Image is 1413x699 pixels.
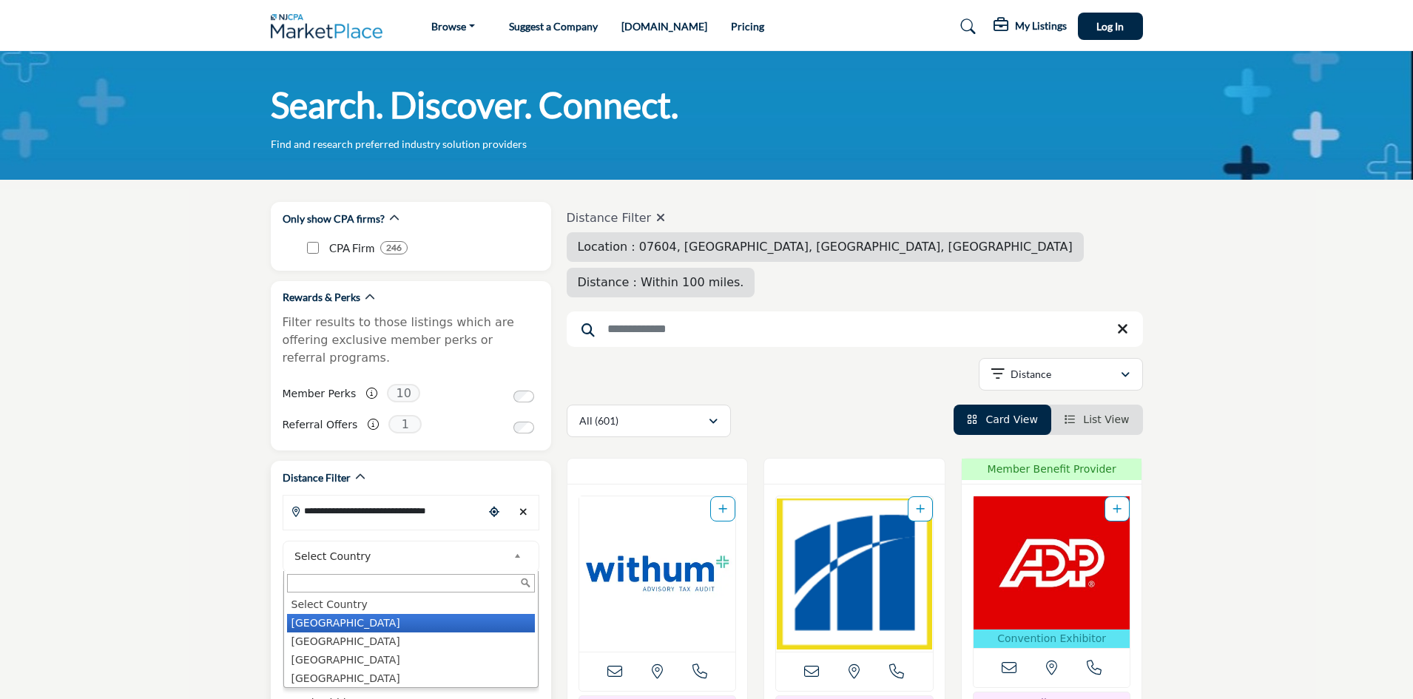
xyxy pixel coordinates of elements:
[287,614,535,632] li: [GEOGRAPHIC_DATA]
[916,503,925,515] a: Add To List
[1096,20,1124,33] span: Log In
[307,242,319,254] input: CPA Firm checkbox
[977,631,1127,646] p: Convention Exhibitor
[283,470,351,485] h2: Distance Filter
[283,212,385,226] h2: Only show CPA firms?
[967,413,1038,425] a: View Card
[579,413,618,428] p: All (601)
[578,240,1073,254] span: Location : 07604, [GEOGRAPHIC_DATA], [GEOGRAPHIC_DATA], [GEOGRAPHIC_DATA]
[509,20,598,33] a: Suggest a Company
[1065,413,1130,425] a: View List
[1113,503,1122,515] a: Add To List
[974,496,1130,648] a: Open Listing in new tab
[994,18,1067,36] div: My Listings
[513,422,534,433] input: Switch to Referral Offers
[513,496,535,528] div: Clear search location
[421,16,485,37] a: Browse
[287,669,535,688] li: [GEOGRAPHIC_DATA]
[974,496,1130,629] img: ADP
[287,574,535,592] input: Search Text
[776,496,933,652] a: Open Listing in new tab
[287,632,535,651] li: [GEOGRAPHIC_DATA]
[1083,413,1129,425] span: List View
[946,15,985,38] a: Search
[1078,13,1143,40] button: Log In
[718,503,727,515] a: Add To List
[579,496,736,652] a: Open Listing in new tab
[621,20,707,33] a: [DOMAIN_NAME]
[380,241,408,254] div: 246 Results For CPA Firm
[283,314,539,367] p: Filter results to those listings which are offering exclusive member perks or referral programs.
[954,405,1051,435] li: Card View
[579,496,736,652] img: Withum
[578,275,744,289] span: Distance : Within 100 miles.
[387,384,420,402] span: 10
[966,462,1138,477] span: Member Benefit Provider
[287,595,535,614] li: Select Country
[731,20,764,33] a: Pricing
[979,358,1143,391] button: Distance
[567,311,1143,347] input: Search Keyword
[386,243,402,253] b: 246
[1015,19,1067,33] h5: My Listings
[271,14,391,38] img: Site Logo
[287,651,535,669] li: [GEOGRAPHIC_DATA]
[483,496,505,528] div: Choose your current location
[329,240,374,257] p: CPA Firm: CPA Firm
[1011,367,1051,382] p: Distance
[776,496,933,652] img: Magone and Company, PC
[567,211,1143,225] h4: Distance Filter
[283,290,360,305] h2: Rewards & Perks
[283,496,483,525] input: Search Location
[1051,405,1143,435] li: List View
[388,415,422,433] span: 1
[294,547,507,565] span: Select Country
[271,82,678,128] h1: Search. Discover. Connect.
[271,137,527,152] p: Find and research preferred industry solution providers
[283,381,357,407] label: Member Perks
[283,412,358,438] label: Referral Offers
[513,391,534,402] input: Switch to Member Perks
[567,405,731,437] button: All (601)
[985,413,1037,425] span: Card View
